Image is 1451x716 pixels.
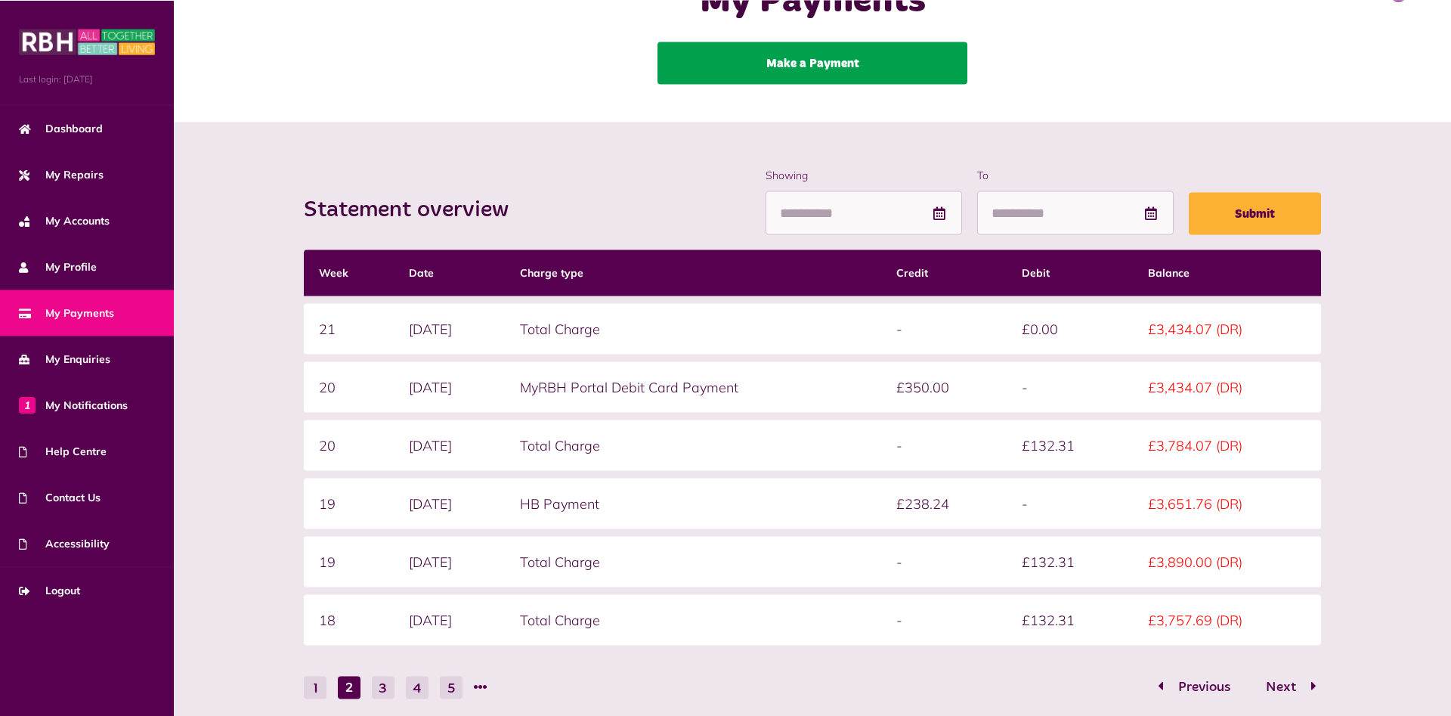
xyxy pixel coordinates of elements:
[394,361,505,412] td: [DATE]
[1133,478,1322,528] td: £3,651.76 (DR)
[1007,420,1132,470] td: £132.31
[304,594,394,645] td: 18
[304,361,394,412] td: 20
[394,478,505,528] td: [DATE]
[881,361,1007,412] td: £350.00
[19,489,101,505] span: Contact Us
[19,120,103,136] span: Dashboard
[881,478,1007,528] td: £238.24
[881,303,1007,354] td: -
[1133,250,1322,296] th: Balance
[505,536,881,587] td: Total Charge
[881,420,1007,470] td: -
[19,72,155,85] span: Last login: [DATE]
[19,351,110,367] span: My Enquiries
[505,303,881,354] td: Total Charge
[19,305,114,321] span: My Payments
[1153,676,1246,698] button: Go to page 1
[304,676,326,699] button: Go to page 1
[19,26,155,57] img: MyRBH
[1007,361,1132,412] td: -
[505,594,881,645] td: Total Charge
[881,250,1007,296] th: Credit
[1255,680,1307,693] span: Next
[372,676,394,699] button: Go to page 3
[19,535,110,551] span: Accessibility
[977,167,1174,183] label: To
[1133,594,1322,645] td: £3,757.69 (DR)
[19,396,36,413] span: 1
[1133,536,1322,587] td: £3,890.00 (DR)
[657,42,967,84] a: Make a Payment
[1007,478,1132,528] td: -
[1189,192,1321,234] button: Submit
[19,166,104,182] span: My Repairs
[766,167,962,183] label: Showing
[1007,250,1132,296] th: Debit
[394,594,505,645] td: [DATE]
[881,594,1007,645] td: -
[1133,303,1322,354] td: £3,434.07 (DR)
[1007,536,1132,587] td: £132.31
[394,303,505,354] td: [DATE]
[505,250,881,296] th: Charge type
[1007,594,1132,645] td: £132.31
[394,420,505,470] td: [DATE]
[19,397,128,413] span: My Notifications
[394,250,505,296] th: Date
[440,676,463,699] button: Go to page 5
[394,536,505,587] td: [DATE]
[19,582,80,598] span: Logout
[406,676,428,699] button: Go to page 4
[304,303,394,354] td: 21
[505,361,881,412] td: MyRBH Portal Debit Card Payment
[19,443,107,459] span: Help Centre
[304,196,524,223] h2: Statement overview
[1007,303,1132,354] td: £0.00
[19,212,110,228] span: My Accounts
[304,536,394,587] td: 19
[304,420,394,470] td: 20
[505,420,881,470] td: Total Charge
[1250,676,1321,698] button: Go to page 3
[304,478,394,528] td: 19
[505,478,881,528] td: HB Payment
[1133,420,1322,470] td: £3,784.07 (DR)
[1167,680,1242,693] span: Previous
[304,250,394,296] th: Week
[19,259,97,274] span: My Profile
[881,536,1007,587] td: -
[1133,361,1322,412] td: £3,434.07 (DR)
